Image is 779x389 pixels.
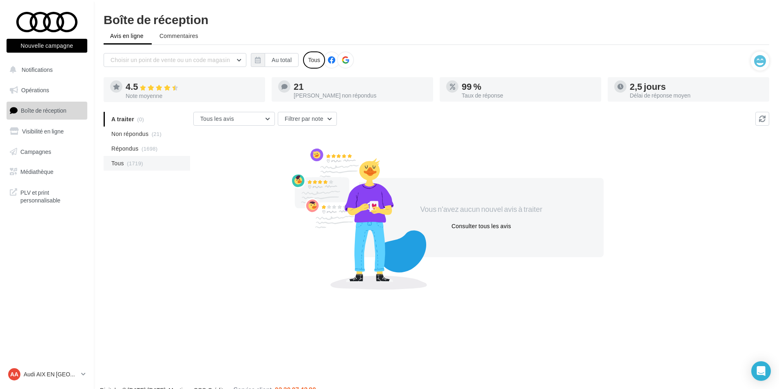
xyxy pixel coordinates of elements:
[294,93,427,98] div: [PERSON_NAME] non répondus
[630,93,763,98] div: Délai de réponse moyen
[303,51,325,69] div: Tous
[200,115,234,122] span: Tous les avis
[152,131,162,137] span: (21)
[20,187,84,205] span: PLV et print personnalisable
[630,82,763,91] div: 2,5 jours
[111,130,148,138] span: Non répondus
[193,112,275,126] button: Tous les avis
[21,87,49,93] span: Opérations
[10,370,18,378] span: AA
[111,159,124,167] span: Tous
[7,39,87,53] button: Nouvelle campagne
[5,82,89,99] a: Opérations
[5,61,86,78] button: Notifications
[111,56,230,63] span: Choisir un point de vente ou un code magasin
[22,66,53,73] span: Notifications
[20,168,53,175] span: Médiathèque
[159,32,198,40] span: Commentaires
[265,53,299,67] button: Au total
[462,93,595,98] div: Taux de réponse
[5,184,89,208] a: PLV et print personnalisable
[462,82,595,91] div: 99 %
[5,123,89,140] a: Visibilité en ligne
[751,361,771,381] div: Open Intercom Messenger
[251,53,299,67] button: Au total
[21,107,66,114] span: Boîte de réception
[5,143,89,160] a: Campagnes
[5,163,89,180] a: Médiathèque
[22,128,64,135] span: Visibilité en ligne
[20,148,51,155] span: Campagnes
[278,112,337,126] button: Filtrer par note
[127,160,143,167] span: (1719)
[448,221,514,231] button: Consulter tous les avis
[7,367,87,382] a: AA Audi AIX EN [GEOGRAPHIC_DATA]
[142,145,158,152] span: (1698)
[24,370,78,378] p: Audi AIX EN [GEOGRAPHIC_DATA]
[104,53,246,67] button: Choisir un point de vente ou un code magasin
[126,93,259,99] div: Note moyenne
[111,144,139,153] span: Répondus
[5,102,89,119] a: Boîte de réception
[104,13,769,25] div: Boîte de réception
[411,204,551,215] div: Vous n'avez aucun nouvel avis à traiter
[126,82,259,91] div: 4.5
[294,82,427,91] div: 21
